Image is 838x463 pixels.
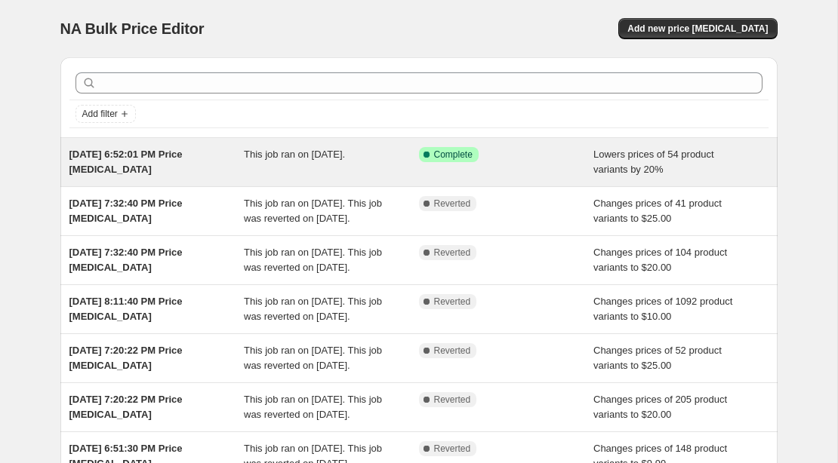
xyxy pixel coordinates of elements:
button: Add filter [75,105,136,123]
span: This job ran on [DATE]. This job was reverted on [DATE]. [244,394,382,420]
span: Add new price [MEDICAL_DATA] [627,23,768,35]
span: [DATE] 7:20:22 PM Price [MEDICAL_DATA] [69,345,183,371]
span: Changes prices of 104 product variants to $20.00 [593,247,727,273]
span: Changes prices of 1092 product variants to $10.00 [593,296,732,322]
span: [DATE] 8:11:40 PM Price [MEDICAL_DATA] [69,296,183,322]
span: Changes prices of 41 product variants to $25.00 [593,198,722,224]
span: This job ran on [DATE]. This job was reverted on [DATE]. [244,345,382,371]
span: Lowers prices of 54 product variants by 20% [593,149,714,175]
span: Changes prices of 52 product variants to $25.00 [593,345,722,371]
span: This job ran on [DATE]. This job was reverted on [DATE]. [244,198,382,224]
span: Reverted [434,394,471,406]
span: [DATE] 7:20:22 PM Price [MEDICAL_DATA] [69,394,183,420]
span: Complete [434,149,473,161]
span: Add filter [82,108,118,120]
span: This job ran on [DATE]. This job was reverted on [DATE]. [244,296,382,322]
span: Reverted [434,198,471,210]
button: Add new price [MEDICAL_DATA] [618,18,777,39]
span: Reverted [434,296,471,308]
span: [DATE] 6:52:01 PM Price [MEDICAL_DATA] [69,149,183,175]
span: Reverted [434,443,471,455]
span: [DATE] 7:32:40 PM Price [MEDICAL_DATA] [69,247,183,273]
span: [DATE] 7:32:40 PM Price [MEDICAL_DATA] [69,198,183,224]
span: NA Bulk Price Editor [60,20,205,37]
span: This job ran on [DATE]. This job was reverted on [DATE]. [244,247,382,273]
span: This job ran on [DATE]. [244,149,345,160]
span: Reverted [434,345,471,357]
span: Changes prices of 205 product variants to $20.00 [593,394,727,420]
span: Reverted [434,247,471,259]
